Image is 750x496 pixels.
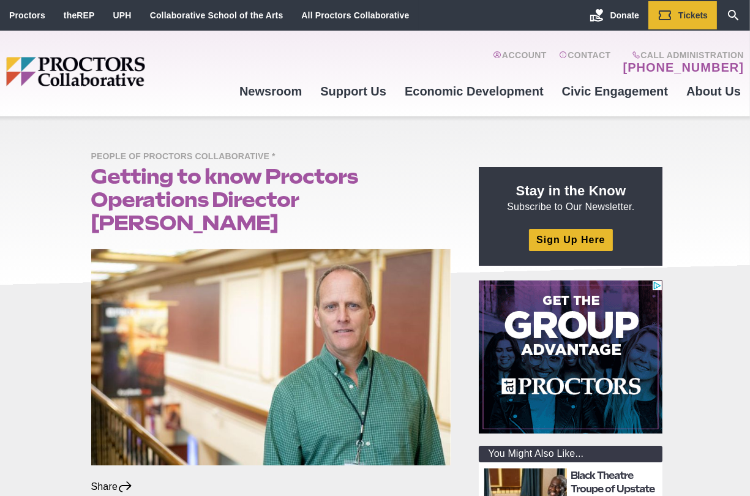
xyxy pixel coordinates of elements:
[301,10,409,20] a: All Proctors Collaborative
[553,75,677,108] a: Civic Engagement
[678,10,708,20] span: Tickets
[580,1,648,29] a: Donate
[479,280,662,434] iframe: Advertisement
[230,75,311,108] a: Newsroom
[311,75,396,108] a: Support Us
[620,50,744,60] span: Call Administration
[91,151,282,161] a: People of Proctors Collaborative *
[610,10,639,20] span: Donate
[91,165,451,235] h1: Getting to know Proctors Operations Director [PERSON_NAME]
[113,10,132,20] a: UPH
[6,57,230,87] img: Proctors logo
[493,182,648,214] p: Subscribe to Our Newsletter.
[150,10,283,20] a: Collaborative School of the Arts
[479,446,662,462] div: You Might Also Like...
[91,149,282,165] span: People of Proctors Collaborative *
[493,50,547,75] a: Account
[91,480,133,494] div: Share
[648,1,717,29] a: Tickets
[677,75,750,108] a: About Us
[529,229,612,250] a: Sign Up Here
[396,75,553,108] a: Economic Development
[9,10,45,20] a: Proctors
[64,10,95,20] a: theREP
[717,1,750,29] a: Search
[559,50,611,75] a: Contact
[516,183,626,198] strong: Stay in the Know
[623,60,744,75] a: [PHONE_NUMBER]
